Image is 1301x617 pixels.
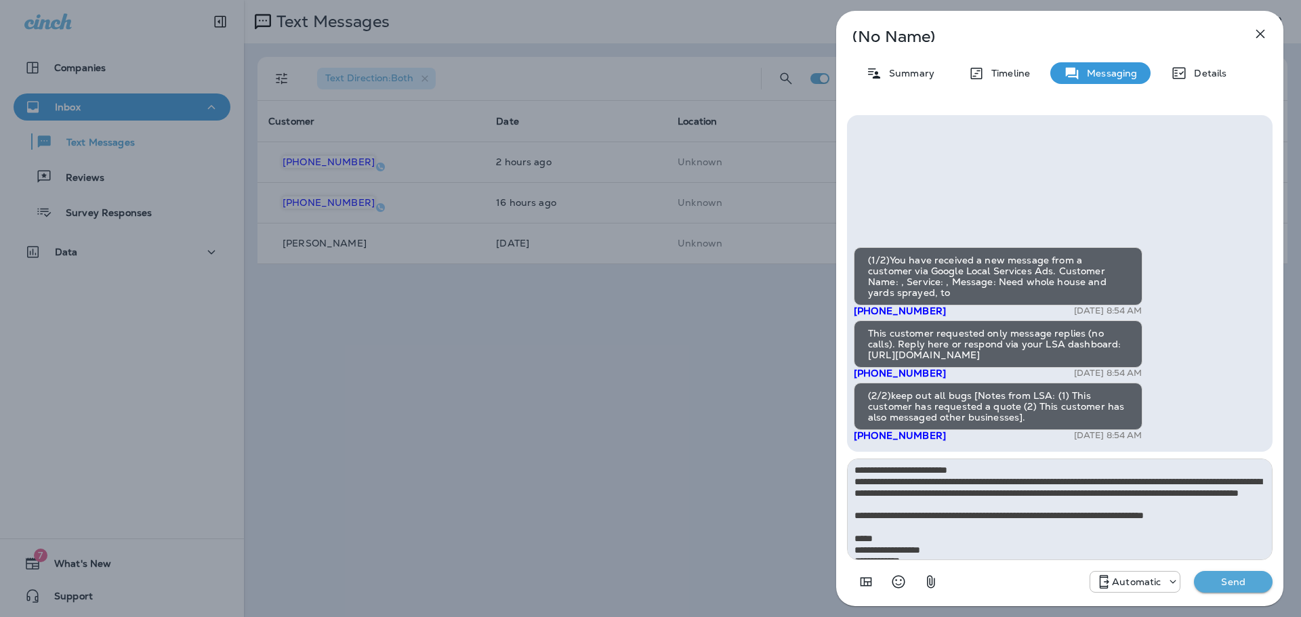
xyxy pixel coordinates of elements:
button: Send [1194,571,1273,593]
p: Summary [882,68,934,79]
p: [DATE] 8:54 AM [1074,305,1142,316]
p: [DATE] 8:54 AM [1074,368,1142,379]
span: [PHONE_NUMBER] [854,429,946,442]
p: (No Name) [852,31,1222,42]
div: (2/2)keep out all bugs [Notes from LSA: (1) This customer has requested a quote (2) This customer... [854,383,1142,430]
p: [DATE] 8:54 AM [1074,430,1142,441]
div: (1/2)You have received a new message from a customer via Google Local Services Ads. Customer Name... [854,247,1142,305]
p: Messaging [1080,68,1137,79]
span: [PHONE_NUMBER] [854,367,946,379]
p: Timeline [985,68,1030,79]
p: Send [1205,576,1262,588]
p: Automatic [1112,576,1161,587]
p: Details [1187,68,1226,79]
span: [PHONE_NUMBER] [854,305,946,317]
div: This customer requested only message replies (no calls). Reply here or respond via your LSA dashb... [854,320,1142,368]
button: Select an emoji [885,568,912,595]
button: Add in a premade template [852,568,880,595]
